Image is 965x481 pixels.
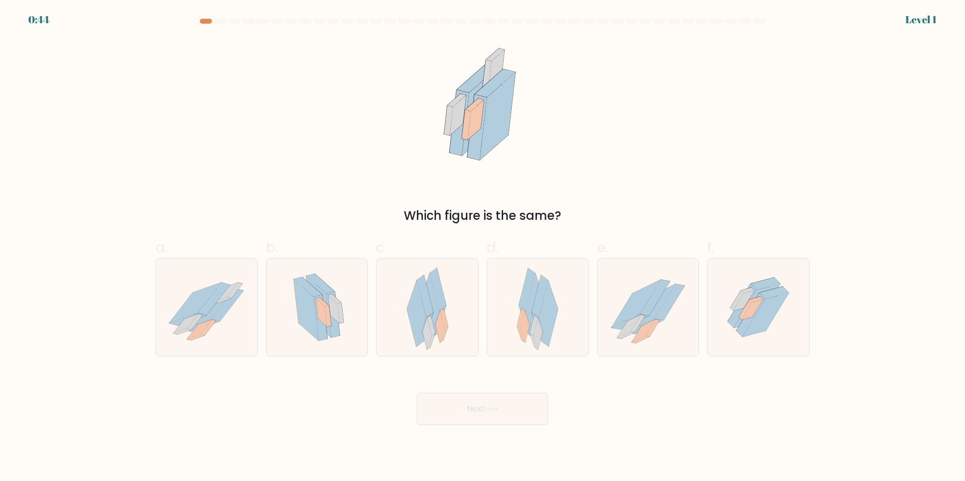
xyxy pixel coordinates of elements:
[417,393,548,425] button: Next
[162,207,803,225] div: Which figure is the same?
[707,237,714,257] span: f.
[487,237,499,257] span: d.
[905,12,937,27] div: Level 1
[376,237,387,257] span: c.
[155,237,168,257] span: a.
[266,237,278,257] span: b.
[28,12,49,27] div: 0:44
[597,237,608,257] span: e.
